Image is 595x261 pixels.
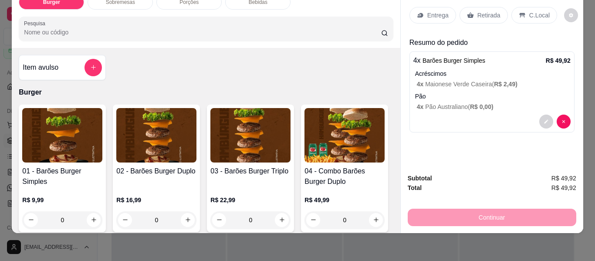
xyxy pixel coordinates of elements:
[417,102,571,111] p: Pão Australiano (
[417,103,425,110] span: 4 x
[564,8,578,22] button: decrease-product-quantity
[423,57,485,64] span: Barões Burger Simples
[210,166,291,176] h4: 03 - Barões Burger Triplo
[408,184,422,191] strong: Total
[427,11,449,20] p: Entrega
[417,81,425,88] span: 4 x
[210,108,291,163] img: product-image
[22,196,102,204] p: R$ 9,99
[408,175,432,182] strong: Subtotal
[22,108,102,163] img: product-image
[24,20,48,27] label: Pesquisa
[210,196,291,204] p: R$ 22,99
[23,62,58,73] h4: Item avulso
[19,87,393,98] p: Burger
[22,166,102,187] h4: 01 - Barões Burger Simples
[116,166,196,176] h4: 02 - Barões Burger Duplo
[529,11,550,20] p: C.Local
[415,69,571,78] p: Acréscimos
[539,115,553,129] button: decrease-product-quantity
[494,81,517,88] span: R$ 2,49 )
[417,80,571,88] p: Maionese Verde Caseira (
[304,196,385,204] p: R$ 49,99
[546,56,571,65] p: R$ 49,92
[116,196,196,204] p: R$ 16,99
[413,55,485,66] p: 4 x
[24,28,381,37] input: Pesquisa
[470,103,494,110] span: R$ 0,00 )
[85,59,102,76] button: add-separate-item
[477,11,500,20] p: Retirada
[551,173,576,183] span: R$ 49,92
[551,183,576,193] span: R$ 49,92
[415,92,571,101] p: Pão
[304,108,385,163] img: product-image
[409,37,575,48] p: Resumo do pedido
[557,115,571,129] button: decrease-product-quantity
[116,108,196,163] img: product-image
[304,166,385,187] h4: 04 - Combo Barões Burger Duplo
